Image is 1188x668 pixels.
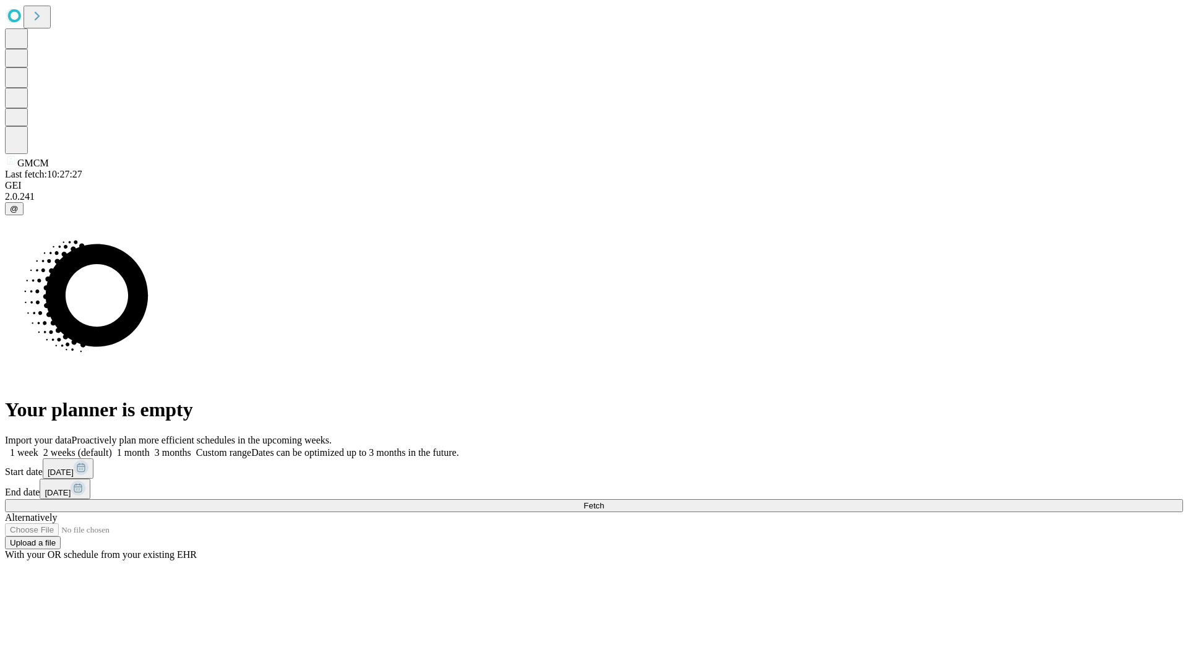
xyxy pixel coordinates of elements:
[5,479,1183,499] div: End date
[17,158,49,168] span: GMCM
[583,501,604,510] span: Fetch
[251,447,458,458] span: Dates can be optimized up to 3 months in the future.
[155,447,191,458] span: 3 months
[5,458,1183,479] div: Start date
[10,447,38,458] span: 1 week
[5,169,82,179] span: Last fetch: 10:27:27
[5,180,1183,191] div: GEI
[43,458,93,479] button: [DATE]
[45,488,71,497] span: [DATE]
[72,435,332,445] span: Proactively plan more efficient schedules in the upcoming weeks.
[5,398,1183,421] h1: Your planner is empty
[196,447,251,458] span: Custom range
[5,202,24,215] button: @
[5,499,1183,512] button: Fetch
[5,549,197,560] span: With your OR schedule from your existing EHR
[5,512,57,523] span: Alternatively
[5,191,1183,202] div: 2.0.241
[43,447,112,458] span: 2 weeks (default)
[10,204,19,213] span: @
[40,479,90,499] button: [DATE]
[5,536,61,549] button: Upload a file
[48,468,74,477] span: [DATE]
[117,447,150,458] span: 1 month
[5,435,72,445] span: Import your data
